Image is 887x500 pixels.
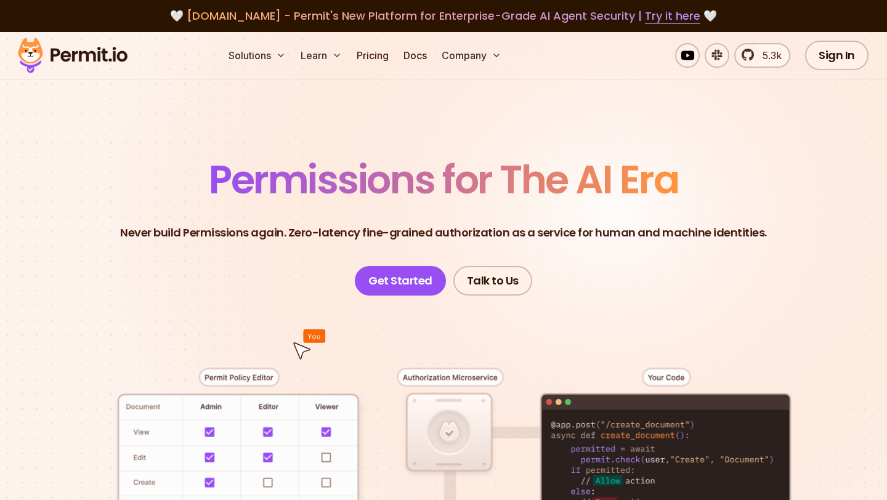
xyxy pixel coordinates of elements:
[645,8,700,24] a: Try it here
[399,43,432,68] a: Docs
[120,224,767,241] p: Never build Permissions again. Zero-latency fine-grained authorization as a service for human and...
[355,266,446,296] a: Get Started
[734,43,790,68] a: 5.3k
[755,48,782,63] span: 5.3k
[352,43,394,68] a: Pricing
[453,266,532,296] a: Talk to Us
[437,43,506,68] button: Company
[209,152,678,207] span: Permissions for The AI Era
[224,43,291,68] button: Solutions
[30,7,857,25] div: 🤍 🤍
[12,34,133,76] img: Permit logo
[187,8,700,23] span: [DOMAIN_NAME] - Permit's New Platform for Enterprise-Grade AI Agent Security |
[296,43,347,68] button: Learn
[805,41,869,70] a: Sign In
